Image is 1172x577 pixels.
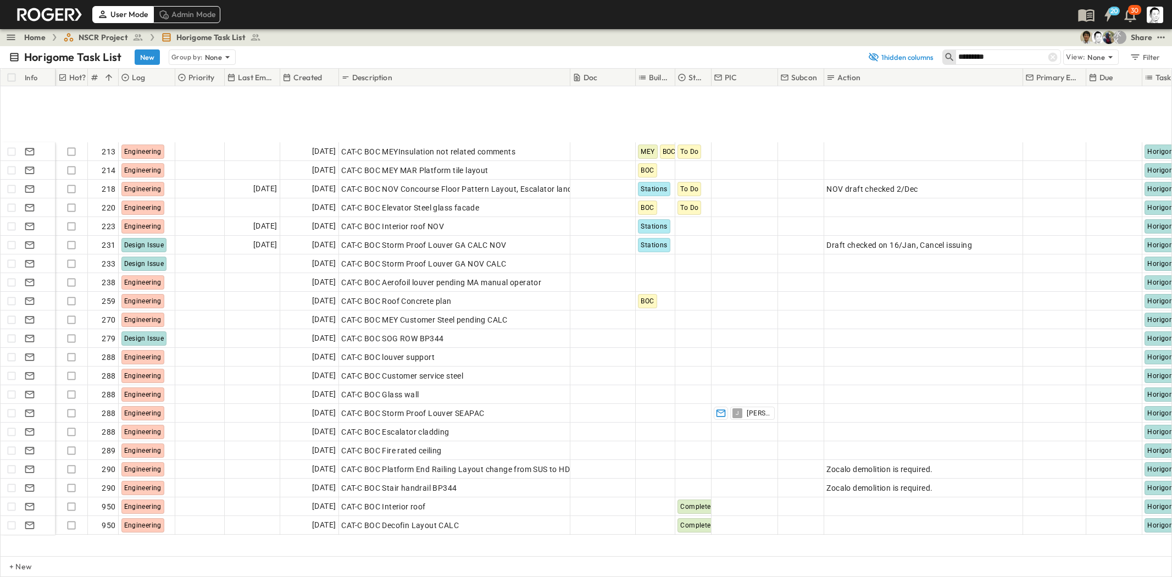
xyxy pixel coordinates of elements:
span: [DATE] [253,238,277,251]
span: [DATE] [312,407,336,419]
a: Home [24,32,46,43]
span: CAT-C BOC Escalator cladding [341,426,449,437]
span: [DATE] [312,351,336,363]
button: Filter [1125,49,1163,65]
p: Description [352,72,392,83]
a: NSCR Project [63,32,143,43]
span: Engineering [124,148,162,156]
p: Primary Email [1036,72,1080,83]
p: Status [688,72,706,83]
span: [DATE] [312,519,336,531]
p: Action [837,72,860,83]
a: Horigome Task List [161,32,261,43]
span: [DATE] [312,444,336,457]
span: 950 [102,520,115,531]
div: User Mode [92,6,153,23]
span: CAT-C BOC louver support [341,352,435,363]
span: Zocalo demolition is required. [826,482,932,493]
p: Subcon [791,72,817,83]
div: Share [1131,32,1152,43]
div: Info [23,69,55,86]
p: Log [132,72,146,83]
p: 30 [1131,6,1138,15]
span: [DATE] [312,295,336,307]
span: [DATE] [312,257,336,270]
span: 279 [102,333,115,344]
span: Stations [641,241,667,249]
span: MEY [641,148,654,156]
span: [DATE] [312,201,336,214]
span: Engineering [124,223,162,230]
span: 270 [102,314,115,325]
button: New [135,49,160,65]
span: [DATE] [312,388,336,401]
span: BOC [641,204,654,212]
span: NOV draft checked 2/Dec [826,184,918,195]
span: Engineering [124,465,162,473]
span: Stations [641,185,667,193]
span: CAT-C BOC Elevator Steel glass facade [341,202,479,213]
span: Complete [680,521,710,529]
img: Joshua Whisenant (josh@tryroger.com) [1102,31,1115,44]
span: CAT-C BOC Interior roof [341,501,425,512]
span: 259 [102,296,115,307]
span: 214 [102,165,115,176]
span: 288 [102,408,115,419]
span: BOC [641,167,654,174]
h6: 20 [1110,7,1119,15]
span: Engineering [124,316,162,324]
span: Zocalo demolition is required. [826,464,932,475]
div: Filter [1129,51,1160,63]
p: Group by: [171,52,203,63]
span: 288 [102,370,115,381]
img: Profile Picture [1147,7,1163,23]
span: Complete [680,503,710,511]
span: Engineering [124,297,162,305]
span: CAT-C BOC Storm Proof Louver SEAPAC [341,408,484,419]
span: CAT-C BOC Stair handrail BP344 [341,482,457,493]
span: Engineering [124,167,162,174]
span: Stations [641,223,667,230]
span: [DATE] [312,145,336,158]
span: 288 [102,389,115,400]
p: Horigome Task List [24,49,121,65]
span: CAT-C BOC Storm Proof Louver GA CALC NOV [341,240,506,251]
span: [DATE] [312,481,336,494]
span: [DATE] [312,220,336,232]
span: CAT-C BOC Platform End Railing Layout change from SUS to HDG handrail [341,464,607,475]
span: Design Issue [124,260,164,268]
span: NSCR Project [79,32,128,43]
div: Info [25,62,38,93]
span: 220 [102,202,115,213]
span: 289 [102,445,115,456]
button: Sort [103,71,115,84]
span: Horigome Task List [176,32,246,43]
span: Engineering [124,447,162,454]
span: [DATE] [312,276,336,288]
span: Draft checked on 16/Jan, Cancel issuing [826,240,972,251]
span: CAT-C BOC SOG ROW BP344 [341,333,443,344]
span: CAT-C BOC MEY MAR Platform tile layout [341,165,488,176]
span: BOC [663,148,676,156]
span: Design Issue [124,241,164,249]
p: Buildings [649,72,669,83]
div: Admin Mode [153,6,221,23]
span: 288 [102,352,115,363]
span: [DATE] [312,463,336,475]
span: 238 [102,277,115,288]
span: [DATE] [312,425,336,438]
span: Engineering [124,428,162,436]
span: CAT-C BOC Glass wall [341,389,419,400]
p: Created [293,72,322,83]
span: 288 [102,426,115,437]
p: PIC [725,72,737,83]
span: To Do [680,185,698,193]
span: Engineering [124,353,162,361]
span: [DATE] [253,182,277,195]
p: Priority [188,72,214,83]
span: 233 [102,258,115,269]
span: Engineering [124,391,162,398]
span: BOC [641,297,654,305]
span: Engineering [124,185,162,193]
